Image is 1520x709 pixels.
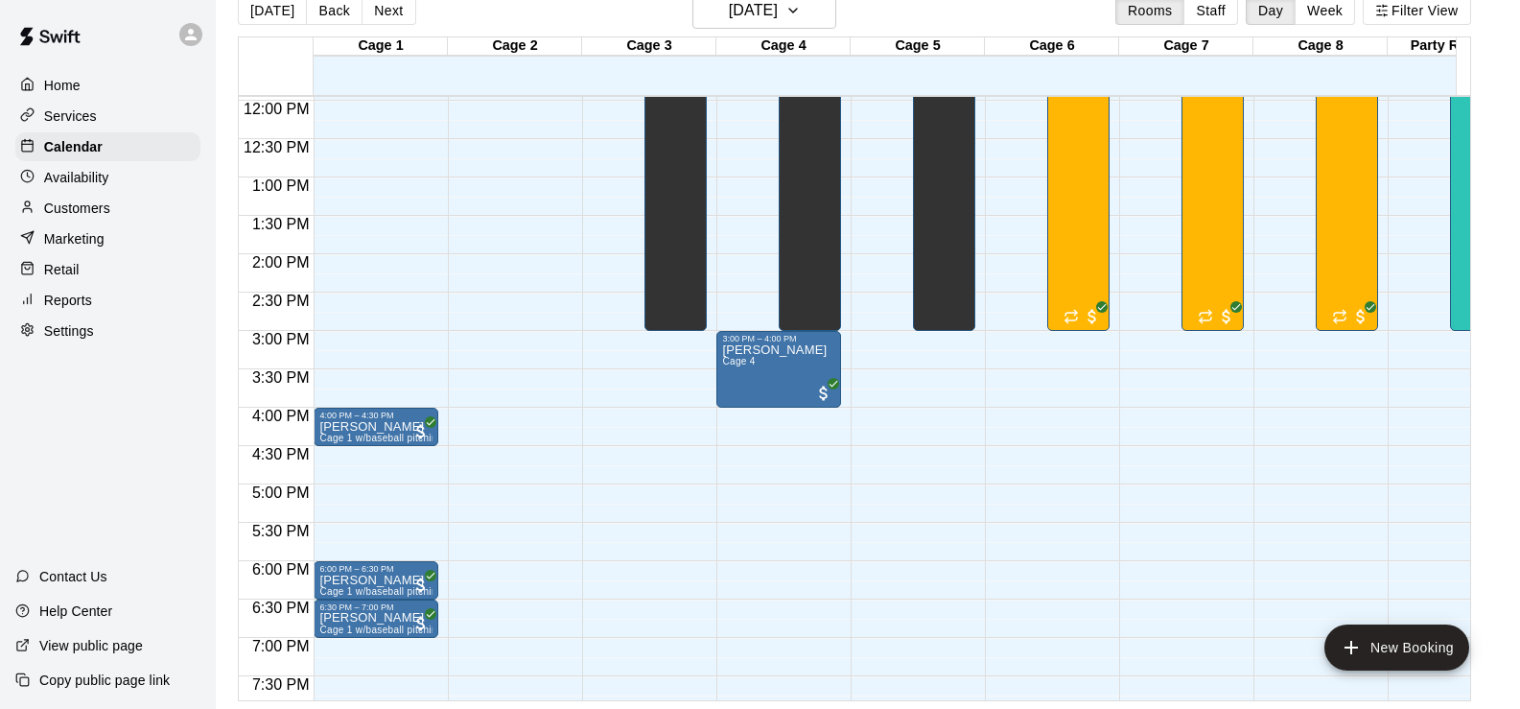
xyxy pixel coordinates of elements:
span: All customers have paid [411,422,431,441]
p: Calendar [44,137,103,156]
span: 3:00 PM [247,331,315,347]
p: Reports [44,291,92,310]
span: Cage 1 w/baseball pitching machine [319,625,483,635]
a: Reports [15,286,200,315]
p: Marketing [44,229,105,248]
p: Customers [44,199,110,218]
div: 6:30 PM – 7:00 PM [319,603,433,612]
div: Cage 3 [582,37,716,56]
span: Cage 4 [722,356,755,366]
span: All customers have paid [1217,307,1236,326]
span: All customers have paid [411,576,431,595]
span: 1:00 PM [247,177,315,194]
span: 1:30 PM [247,216,315,232]
span: 5:30 PM [247,523,315,539]
span: Cage 1 w/baseball pitching machine [319,433,483,443]
span: 2:30 PM [247,293,315,309]
span: All customers have paid [814,384,833,403]
p: View public page [39,636,143,655]
span: Recurring event [1332,309,1347,324]
div: Cage 5 [851,37,985,56]
span: All customers have paid [1351,307,1370,326]
p: Home [44,76,81,95]
p: Availability [44,168,109,187]
span: 3:30 PM [247,369,315,386]
a: Settings [15,317,200,345]
p: Settings [44,321,94,341]
span: 4:30 PM [247,446,315,462]
a: Customers [15,194,200,223]
span: All customers have paid [1083,307,1102,326]
span: 4:00 PM [247,408,315,424]
p: Services [44,106,97,126]
div: 6:00 PM – 6:30 PM [319,564,433,574]
a: Home [15,71,200,100]
span: 6:30 PM [247,600,315,616]
p: Copy public page link [39,671,170,690]
span: 2:00 PM [247,254,315,271]
div: Cage 7 [1119,37,1253,56]
div: Cage 6 [985,37,1119,56]
span: 7:00 PM [247,638,315,654]
span: 12:30 PM [239,139,314,155]
div: 3:00 PM – 4:00 PM [722,334,835,343]
div: Cage 4 [716,37,851,56]
span: 12:00 PM [239,101,314,117]
a: Calendar [15,132,200,161]
div: Cage 1 [314,37,448,56]
p: Help Center [39,602,112,621]
a: Services [15,102,200,130]
span: Recurring event [1198,309,1213,324]
div: 4:00 PM – 4:30 PM [319,411,433,420]
a: Marketing [15,225,200,253]
div: 6:30 PM – 7:00 PM: Sebastian Austin-Phillips [314,600,438,638]
span: Recurring event [1064,309,1079,324]
div: Cage 2 [448,37,582,56]
span: 7:30 PM [247,676,315,693]
p: Contact Us [39,567,107,586]
div: Cage 8 [1253,37,1388,56]
span: All customers have paid [411,614,431,633]
span: 6:00 PM [247,561,315,578]
span: 5:00 PM [247,484,315,501]
span: Cage 1 w/baseball pitching machine [319,586,483,597]
p: Retail [44,260,80,279]
div: 3:00 PM – 4:00 PM: Tommy Belman [716,331,841,408]
button: add [1324,625,1469,671]
div: 4:00 PM – 4:30 PM: Evan Johnson [314,408,438,446]
a: Availability [15,163,200,192]
div: 6:00 PM – 6:30 PM: Sebastian Austin-Phillips [314,561,438,600]
a: Retail [15,255,200,284]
